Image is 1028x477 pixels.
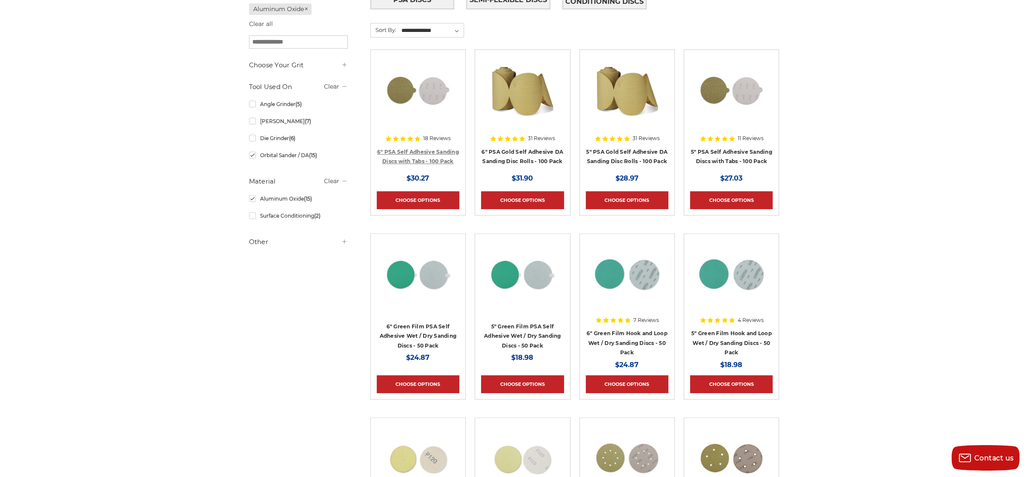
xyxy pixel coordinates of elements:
a: [PERSON_NAME] [249,114,348,129]
a: Aluminum Oxide [249,3,312,15]
button: Contact us [951,445,1019,471]
span: (7) [304,118,311,124]
a: 6" PSA Self Adhesive Sanding Discs with Tabs - 100 Pack [377,149,459,165]
a: Side-by-side 5-inch green film hook and loop sanding disc p60 grit and loop back [690,240,773,322]
a: Choose Options [690,191,773,209]
img: 6-inch 60-grit green film hook and loop sanding discs with fast cutting aluminum oxide for coarse... [593,240,661,308]
img: 5" Sticky Backed Sanding Discs on a roll [593,56,661,124]
h5: Material [249,176,348,187]
a: Aluminum Oxide [249,191,348,206]
a: Choose Options [481,375,564,393]
span: (15) [304,195,312,202]
a: Choose Options [586,191,668,209]
h5: Choose Your Grit [249,60,348,70]
span: 18 Reviews [423,136,451,141]
h5: Other [249,237,348,247]
a: 5" PSA Gold Self Adhesive DA Sanding Disc Rolls - 100 Pack [586,149,667,165]
span: $24.87 [615,361,639,369]
a: 5 inch PSA Disc [690,56,773,138]
span: $31.90 [512,174,533,182]
span: (2) [314,213,320,219]
a: Choose Options [690,375,773,393]
a: Choose Options [586,375,668,393]
label: Sort By: [371,23,396,36]
img: 5 inch PSA Disc [697,56,765,124]
h5: Tool Used On [249,82,348,92]
a: 6-inch 60-grit green film hook and loop sanding discs with fast cutting aluminum oxide for coarse... [586,240,668,322]
a: 5-inch 80-grit durable green film PSA disc for grinding and paint removal on coated surfaces [481,240,564,322]
img: 6-inch 600-grit green film PSA disc with green polyester film backing for metal grinding and bare... [384,240,452,308]
a: 5" Green Film PSA Self Adhesive Wet / Dry Sanding Discs - 50 Pack [484,323,561,349]
span: $18.98 [511,353,533,362]
a: Choose Options [481,191,564,209]
a: Angle Grinder [249,97,348,112]
a: Surface Conditioning [249,208,348,223]
img: 6" DA Sanding Discs on a Roll [488,56,556,124]
span: 31 Reviews [633,136,660,141]
a: 5" Green Film Hook and Loop Wet / Dry Sanding Discs - 50 Pack [691,330,772,356]
img: 6 inch psa sanding disc [384,56,452,124]
a: 6" PSA Gold Self Adhesive DA Sanding Disc Rolls - 100 Pack [481,149,563,165]
span: $18.98 [720,361,742,369]
a: 6" Green Film PSA Self Adhesive Wet / Dry Sanding Discs - 50 Pack [380,323,457,349]
span: 31 Reviews [528,136,555,141]
select: Sort By: [400,24,464,37]
a: 5" PSA Self Adhesive Sanding Discs with Tabs - 100 Pack [691,149,772,165]
a: Choose Options [377,375,459,393]
a: 6 inch psa sanding disc [377,56,459,138]
a: Die Grinder [249,131,348,146]
img: 5-inch 80-grit durable green film PSA disc for grinding and paint removal on coated surfaces [488,240,556,308]
span: (15) [309,152,317,158]
span: (5) [295,101,301,107]
span: (6) [289,135,295,141]
span: $24.87 [406,353,430,362]
span: 11 Reviews [738,136,764,141]
a: Clear [324,177,339,185]
span: $30.27 [407,174,429,182]
img: Side-by-side 5-inch green film hook and loop sanding disc p60 grit and loop back [697,240,765,308]
a: 6" DA Sanding Discs on a Roll [481,56,564,138]
a: Clear [324,83,339,90]
span: $27.03 [720,174,742,182]
span: Contact us [974,454,1014,462]
a: 6-inch 600-grit green film PSA disc with green polyester film backing for metal grinding and bare... [377,240,459,322]
a: 6" Green Film Hook and Loop Wet / Dry Sanding Discs - 50 Pack [587,330,667,356]
span: $28.97 [616,174,639,182]
a: Orbital Sander / DA [249,148,348,163]
a: Choose Options [377,191,459,209]
a: Clear all [249,20,273,28]
a: 5" Sticky Backed Sanding Discs on a roll [586,56,668,138]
